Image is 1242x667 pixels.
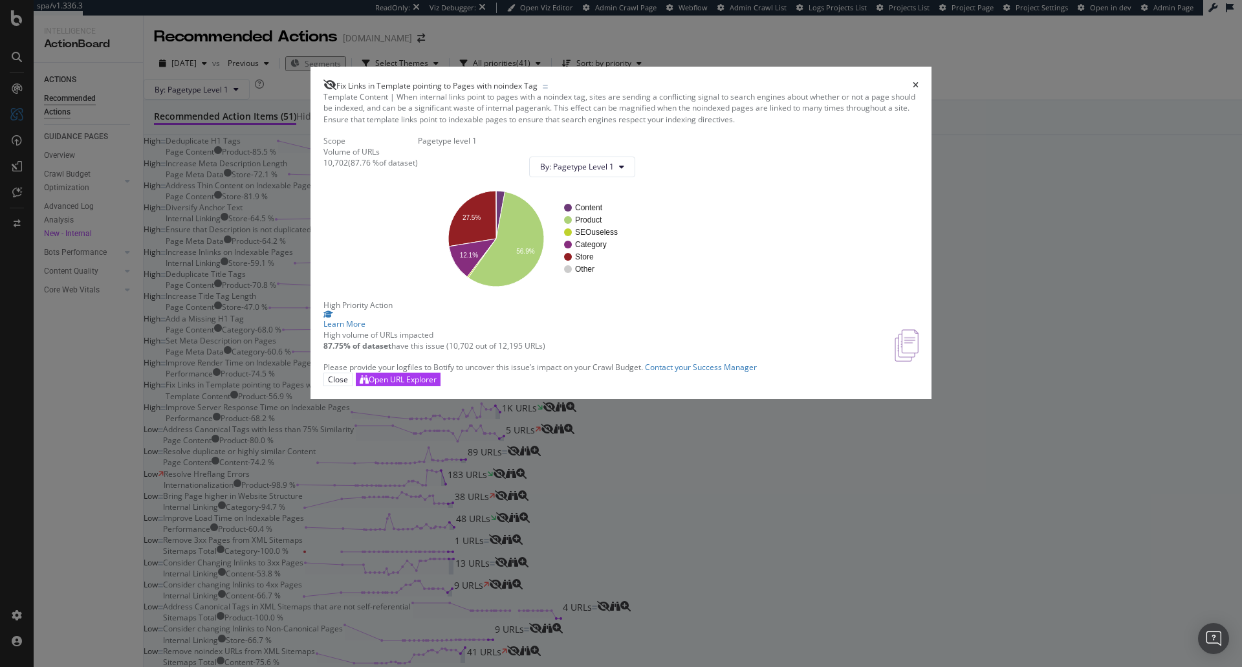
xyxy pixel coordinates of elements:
[323,91,919,124] div: When internal links point to pages with a noindex tag, sites are sending a conflicting signal to ...
[323,300,393,311] span: High Priority Action
[323,157,348,168] div: 10,702
[540,161,614,172] span: By: Pagetype Level 1
[323,329,545,340] div: High volume of URLs impacted
[575,265,594,274] text: Other
[913,80,919,91] div: times
[328,374,348,385] div: Close
[543,85,548,89] img: Equal
[323,311,919,329] a: Learn More
[1198,623,1229,654] div: Open Intercom Messenger
[575,228,618,237] text: SEOuseless
[323,146,418,157] div: Volume of URLs
[323,340,545,351] p: have this issue (10,702 out of 12,195 URLs)
[516,248,534,255] text: 56.9%
[369,374,437,385] div: Open URL Explorer
[428,188,635,289] svg: A chart.
[323,340,391,351] strong: 87.75% of dataset
[418,135,646,146] div: Pagetype level 1
[895,329,919,362] img: e5DMFwAAAABJRU5ErkJggg==
[575,252,594,261] text: Store
[575,203,603,212] text: Content
[323,318,919,329] div: Learn More
[323,362,919,373] div: Please provide your logfiles to Botify to uncover this issue’s impact on your Crawl Budget.
[460,252,478,259] text: 12.1%
[643,362,757,373] a: Contact your Success Manager
[463,214,481,221] text: 27.5%
[323,80,336,90] div: eye-slash
[529,157,635,177] button: By: Pagetype Level 1
[323,373,353,386] button: Close
[323,91,388,102] span: Template Content
[575,240,607,249] text: Category
[575,215,602,224] text: Product
[348,157,418,168] div: ( 87.76 % of dataset )
[323,135,418,146] div: Scope
[310,67,931,399] div: modal
[356,373,441,386] button: Open URL Explorer
[390,91,395,102] span: |
[336,80,538,91] span: Fix Links in Template pointing to Pages with noindex Tag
